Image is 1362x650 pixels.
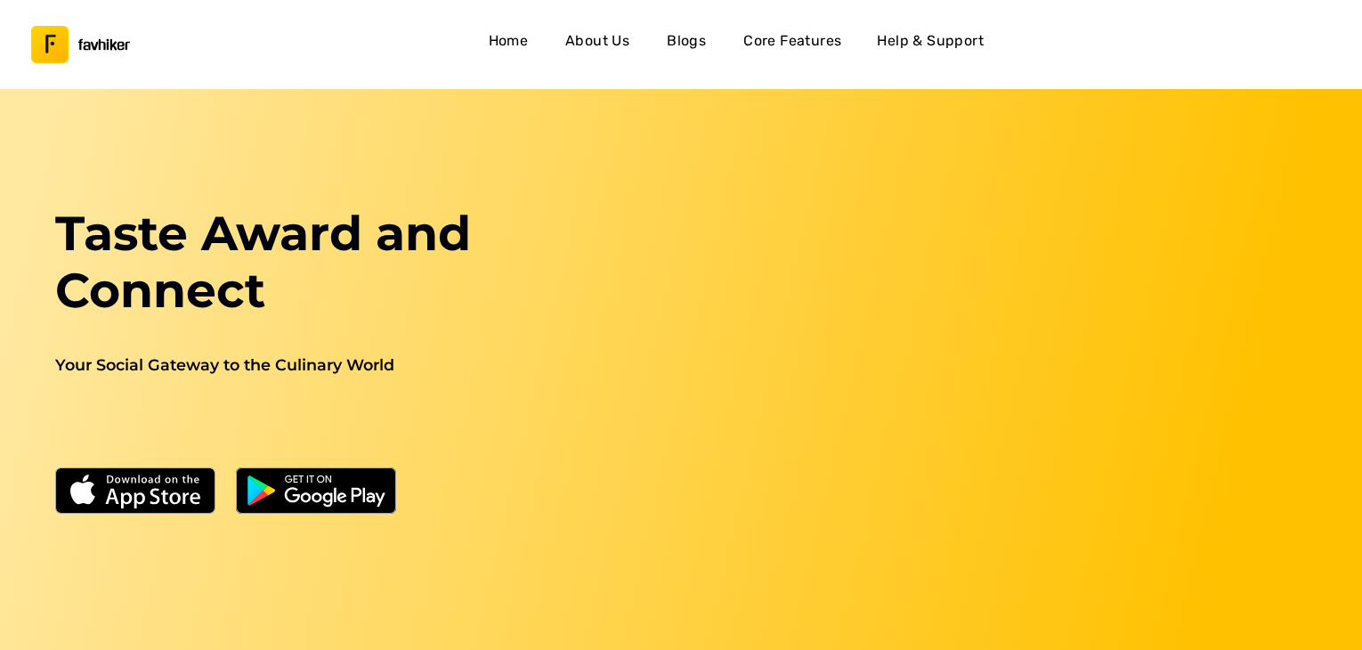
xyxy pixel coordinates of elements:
a: Home [480,24,537,65]
h4: Core Features [743,29,841,53]
a: Blogs [658,24,715,65]
h4: Help & Support [877,29,984,53]
h4: Blogs [667,29,706,53]
h3: favhiker [78,38,130,52]
img: App Store [55,467,215,514]
button: Help & Support [870,24,991,65]
img: Google Play [236,467,396,514]
a: About Us [558,24,636,65]
h4: Home [489,29,529,53]
h4: About Us [565,29,629,53]
iframe: Embedded youtube [704,205,1316,549]
a: Core Features [736,24,848,65]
